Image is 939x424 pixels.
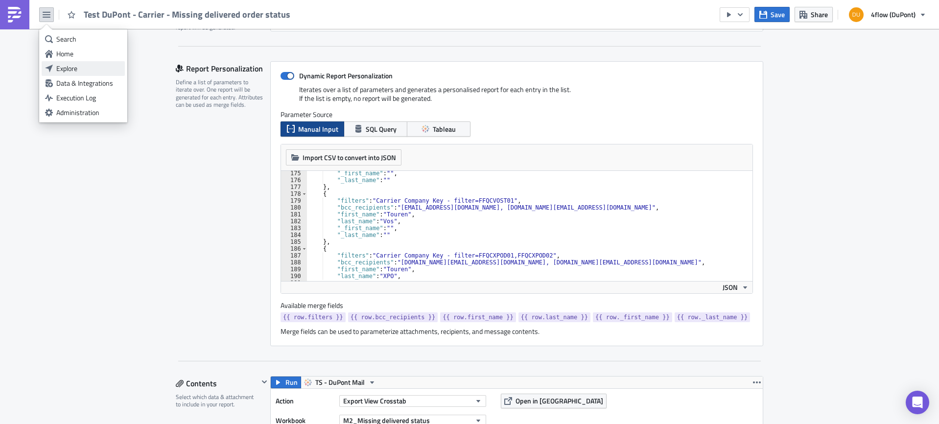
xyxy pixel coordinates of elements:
span: {{ row.last_name }} [521,312,588,322]
button: TS - DuPont Mail [301,377,379,388]
em: We expect the status updates to be provided as soon as possible. [4,79,204,87]
div: 179 [281,197,307,204]
span: TS - DuPont Mail [315,377,365,388]
a: {{ row._last_name }} [675,312,751,322]
button: Export View Crosstab [339,395,486,407]
div: 184 [281,232,307,238]
em: The agreed deadline for providing the statuses via EDI or directly in the TMS has already passed ... [4,25,373,33]
div: 175 [281,170,307,177]
div: 180 [281,204,307,211]
button: Run [271,377,301,388]
label: Action [276,394,334,408]
span: Manual Input [298,124,338,134]
div: 191 [281,280,307,286]
span: {{ row.filters }} [283,312,343,322]
a: {{ row.filters }} [281,312,346,322]
div: Home [56,49,121,59]
div: 187 [281,252,307,259]
div: Contents [176,376,258,391]
div: 182 [281,218,307,225]
button: JSON [719,282,752,293]
div: Administration [56,108,121,118]
div: 176 [281,177,307,184]
div: Explore [56,64,121,73]
span: 4flow (DuPont) [871,9,916,20]
em: we have noticed that we are still missing status updates for some of your collections and/or deli... [4,15,312,23]
button: Open in [GEOGRAPHIC_DATA] [501,394,607,408]
em: We kindly request an immediate review and prompt provision of the missing status updates. [4,47,282,55]
em: In case any of the collections or deliveries have been delayed, we ask you to immediately inform ... [4,58,378,66]
div: Merge fields can be used to parameterize attachments, recipients, and message contents. [281,327,753,336]
span: Tableau [433,124,456,134]
div: 177 [281,184,307,190]
span: {{ row._last_name }} [677,312,748,322]
button: Save [754,7,790,22]
div: Execution Log [56,93,121,103]
div: Search [56,34,121,44]
strong: Dynamic Report Personalization [299,71,393,81]
div: Report Personalization [176,61,270,76]
em: Dear {{ row.last_name }} Team, [4,4,98,12]
span: Export View Crosstab [343,396,406,406]
span: {{ row.first_name }} [443,312,514,322]
div: Data & Integrations [56,78,121,88]
body: Rich Text Area. Press ALT-0 for help. [4,4,468,124]
img: Avatar [848,6,865,23]
button: Tableau [407,121,470,137]
div: 183 [281,225,307,232]
span: SQL Query [366,124,397,134]
div: Define a list of parameters to iterate over. One report will be generated for each entry. Attribu... [176,78,264,109]
span: Run [285,377,298,388]
button: 4flow (DuPont) [843,4,932,25]
div: 188 [281,259,307,266]
label: Available merge fields [281,301,354,310]
span: {{ row._first_name }} [595,312,670,322]
a: {{ row.last_name }} [518,312,590,322]
span: Save [771,9,785,20]
div: 181 [281,211,307,218]
button: SQL Query [344,121,407,137]
div: Open Intercom Messenger [906,391,929,414]
img: PushMetrics [7,7,23,23]
div: 189 [281,266,307,273]
a: {{ row._first_name }} [593,312,672,322]
span: Open in [GEOGRAPHIC_DATA] [516,396,603,406]
div: 185 [281,238,307,245]
a: {{ row.first_name }} [440,312,516,322]
span: Share [811,9,828,20]
div: 190 [281,273,307,280]
button: Share [795,7,833,22]
div: Optionally, perform a condition check before generating and sending a report. Only if true, the r... [176,1,264,31]
span: JSON [723,282,738,292]
button: Import CSV to convert into JSON [286,149,401,165]
button: Manual Input [281,121,344,137]
span: Import CSV to convert into JSON [303,152,396,163]
div: 186 [281,245,307,252]
div: Select which data & attachment to include in your report. [176,393,258,408]
span: Test DuPont - Carrier - Missing delivered order status [84,9,291,20]
label: Parameter Source [281,110,753,119]
a: {{ row.bcc_recipients }} [348,312,438,322]
button: Hide content [258,376,270,388]
div: Iterates over a list of parameters and generates a personalised report for each entry in the list... [281,85,753,110]
div: 178 [281,190,307,197]
span: {{ row.bcc_recipients }} [351,312,435,322]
